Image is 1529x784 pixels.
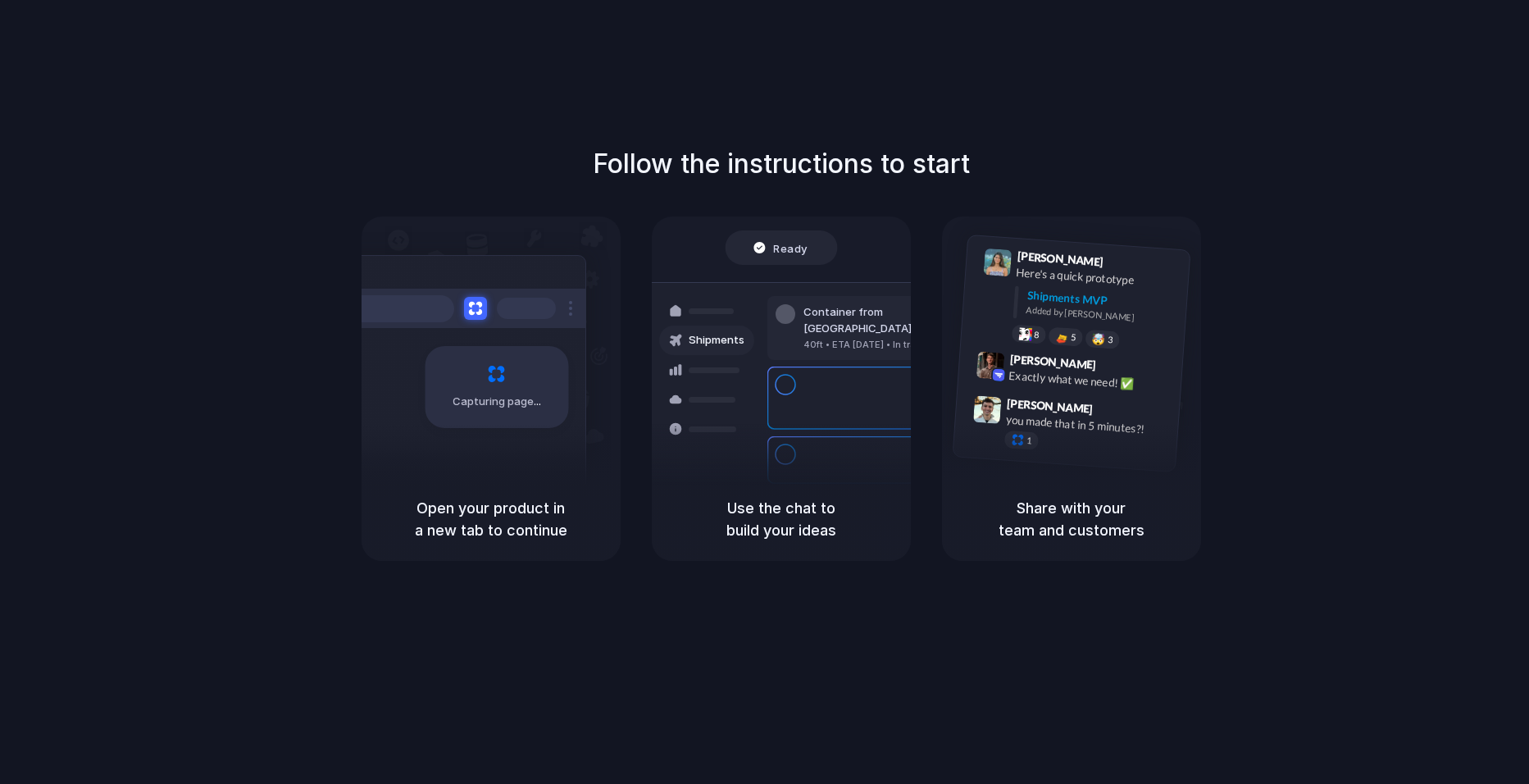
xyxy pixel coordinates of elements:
div: Container from [GEOGRAPHIC_DATA] [803,304,981,336]
div: Added by [PERSON_NAME] [1026,303,1176,327]
span: [PERSON_NAME] [1009,350,1096,374]
div: Exactly what we need! ✅ [1008,367,1172,395]
h5: Share with your team and customers [962,497,1181,541]
div: 40ft • ETA [DATE] • In transit [803,338,981,352]
h1: Follow the instructions to start [593,144,970,184]
span: 5 [1070,333,1076,342]
span: 9:41 AM [1108,255,1141,275]
span: 9:47 AM [1098,402,1131,422]
span: Capturing page [453,394,544,410]
span: [PERSON_NAME] [1006,394,1093,418]
span: 9:42 AM [1100,358,1134,378]
span: Shipments [689,332,744,349]
div: Shipments MVP [1026,287,1178,314]
span: [PERSON_NAME] [1017,247,1104,271]
h5: Use the chat to build your ideas [671,497,891,541]
span: 3 [1107,335,1113,344]
span: 1 [1026,436,1031,445]
div: Here's a quick prototype [1015,264,1179,292]
span: Ready [773,239,808,256]
h5: Open your product in a new tab to continue [381,497,601,541]
div: 🤯 [1091,333,1105,345]
span: 8 [1033,330,1039,340]
div: you made that in 5 minutes?! [1005,411,1169,439]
